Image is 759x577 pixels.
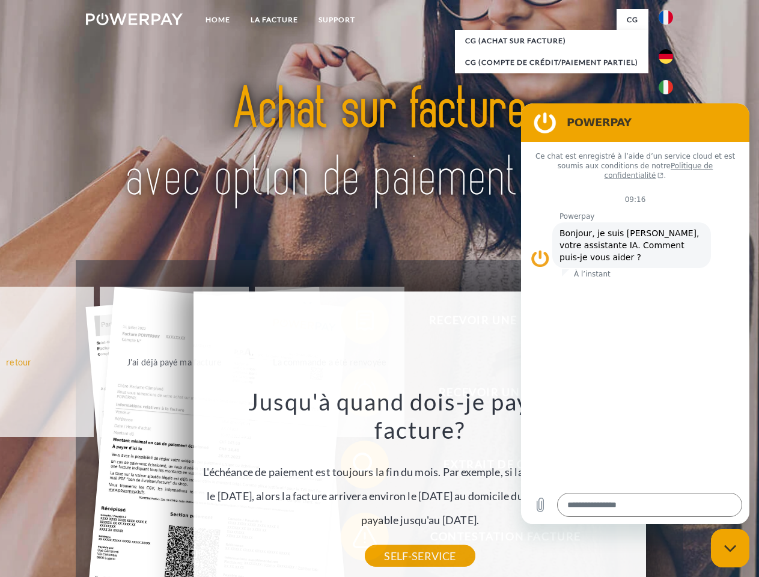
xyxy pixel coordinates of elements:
[455,30,648,52] a: CG (achat sur facture)
[195,9,240,31] a: Home
[308,9,365,31] a: Support
[617,9,648,31] a: CG
[659,10,673,25] img: fr
[115,58,644,230] img: title-powerpay_fr.svg
[86,13,183,25] img: logo-powerpay-white.svg
[659,49,673,64] img: de
[107,353,242,370] div: J'ai déjà payé ma facture
[201,387,639,556] div: L'échéance de paiement est toujours la fin du mois. Par exemple, si la commande a été passée le [...
[659,80,673,94] img: it
[201,387,639,445] h3: Jusqu'à quand dois-je payer ma facture?
[521,103,749,524] iframe: Fenêtre de messagerie
[455,52,648,73] a: CG (Compte de crédit/paiement partiel)
[365,545,475,567] a: SELF-SERVICE
[711,529,749,567] iframe: Bouton de lancement de la fenêtre de messagerie, conversation en cours
[240,9,308,31] a: LA FACTURE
